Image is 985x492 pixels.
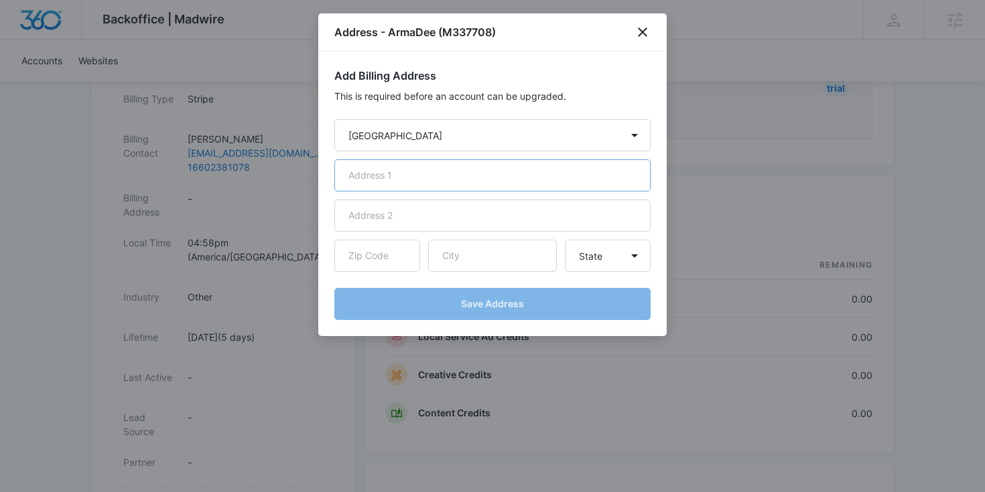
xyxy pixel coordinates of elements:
input: Address 2 [334,199,651,232]
input: Zip Code [334,240,420,272]
h2: Add Billing Address [334,68,651,84]
p: This is required before an account can be upgraded. [334,89,651,103]
h1: Address - ArmaDee (M337708) [334,24,496,40]
input: Address 1 [334,159,651,191]
input: City [428,240,557,272]
button: close [635,24,651,40]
